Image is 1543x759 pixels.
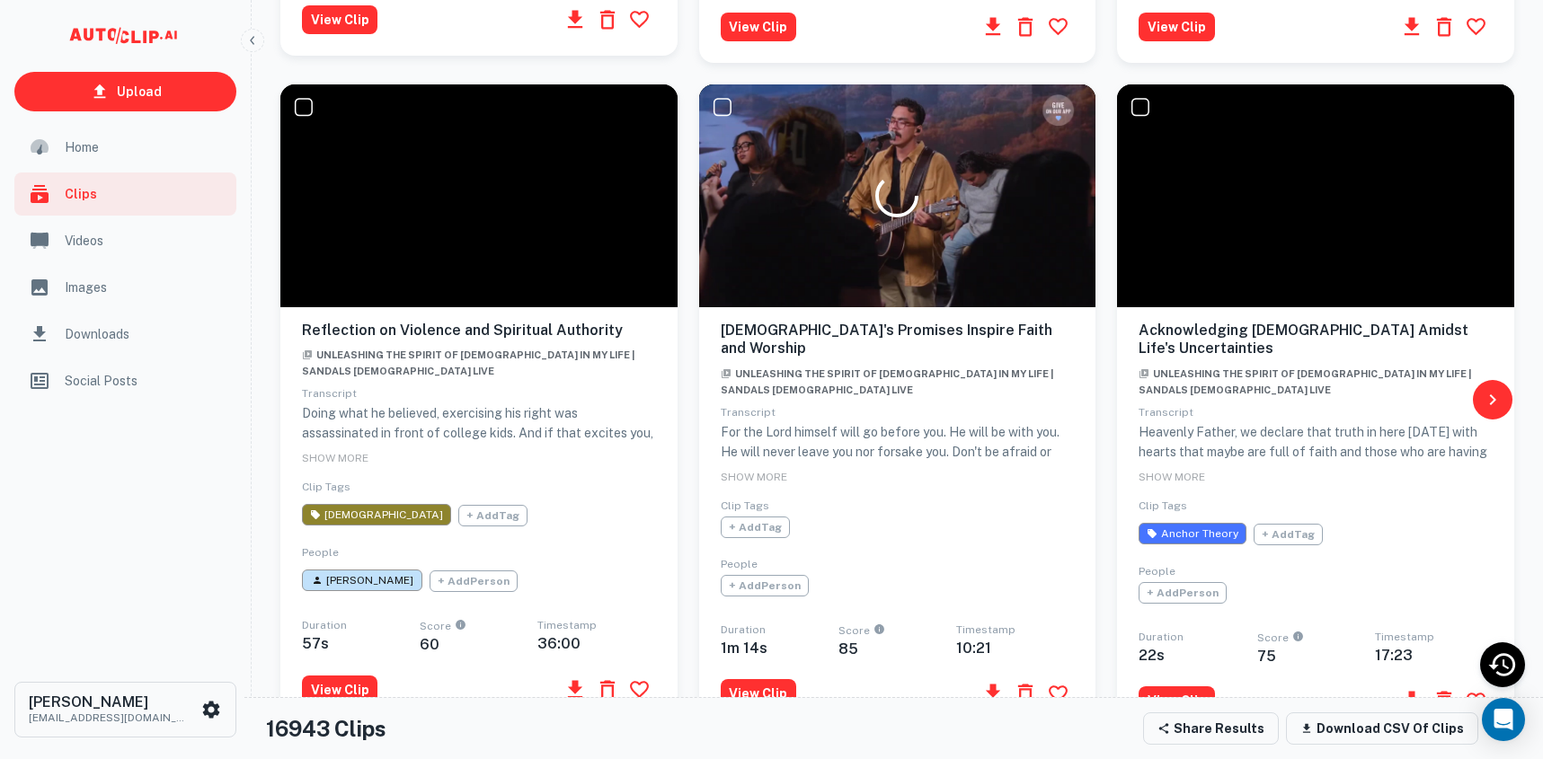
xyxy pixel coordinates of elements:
span: Duration [302,619,347,631]
span: Timestamp [1375,631,1434,643]
span: People [1139,565,1175,578]
button: Share Results [1143,712,1279,745]
h6: 10:21 [956,640,1074,657]
span: + Add Person [721,575,809,596]
span: Timestamp [537,619,597,631]
span: Duration [1139,631,1184,643]
button: View Clip [721,679,796,708]
span: People [721,558,758,570]
span: Clip Tags [302,481,350,493]
span: + Add Person [1139,582,1227,604]
span: Clip Tags [1139,499,1187,512]
span: Transcript [1139,406,1193,419]
span: Timestamp [956,623,1015,636]
a: Upload [14,72,236,111]
h6: 36:00 [537,635,655,652]
h6: 17:23 [1375,647,1493,664]
a: Videos [14,219,236,262]
span: Unleashing the Spirit of [DEMOGRAPHIC_DATA] in My Life | Sandals [DEMOGRAPHIC_DATA] LIVE [302,349,634,376]
span: Anchor Theory [1139,523,1246,544]
a: Downloads [14,313,236,356]
span: Images [65,278,226,297]
h4: 16943 Clips [266,712,386,745]
div: Recent Activity [1480,642,1525,687]
p: For the Lord himself will go before you. He will be with you. He will never leave you nor forsake... [721,422,1075,580]
a: Unleashing the Spirit of [DEMOGRAPHIC_DATA] in My Life | Sandals [DEMOGRAPHIC_DATA] LIVE [302,345,634,378]
span: Clip Tags [721,499,769,512]
h6: [PERSON_NAME] [29,695,191,710]
a: Unleashing the Spirit of [DEMOGRAPHIC_DATA] in My Life | Sandals [DEMOGRAPHIC_DATA] LIVE [721,364,1053,397]
a: Home [14,126,236,169]
h6: Acknowledging [DEMOGRAPHIC_DATA] Amidst Life's Uncertainties [1139,322,1493,359]
h6: Reflection on Violence and Spiritual Authority [302,322,656,340]
span: SHOW MORE [1139,471,1205,483]
span: Videos [65,231,226,251]
span: Score [1257,632,1375,648]
button: View Clip [1139,686,1214,715]
a: Unleashing the Spirit of [DEMOGRAPHIC_DATA] in My Life | Sandals [DEMOGRAPHIC_DATA] LIVE [1139,364,1471,397]
a: Images [14,266,236,309]
span: Social Posts [65,371,226,391]
button: View Clip [1139,13,1214,41]
h6: 22 s [1139,647,1256,664]
span: [DEMOGRAPHIC_DATA] [302,504,451,525]
button: View Clip [302,675,377,704]
div: An AI-calculated score on a clip's engagement potential, scored from 0 to 100. [870,625,885,640]
span: Home [65,137,226,157]
span: + Add Tag [1254,524,1323,545]
h6: 60 [420,636,537,653]
span: Transcript [302,387,357,400]
span: + Add Person [430,570,518,592]
div: An AI-calculated score on a clip's engagement potential, scored from 0 to 100. [1289,632,1304,648]
span: Transcript [721,406,776,419]
span: Unleashing the Spirit of [DEMOGRAPHIC_DATA] in My Life | Sandals [DEMOGRAPHIC_DATA] LIVE [721,368,1053,395]
button: Download CSV of clips [1286,712,1478,745]
button: [PERSON_NAME][EMAIL_ADDRESS][DOMAIN_NAME] [14,682,236,737]
span: People [302,546,339,559]
a: Clips [14,172,236,216]
a: Social Posts [14,359,236,402]
span: Clips [65,184,226,204]
span: Duration [721,623,766,636]
span: SHOW MORE [721,471,787,483]
p: Heavenly Father, we declare that truth in here [DATE] with hearts that maybe are full of faith an... [1139,422,1493,541]
span: Score [838,625,956,640]
div: Open Intercom Messenger [1482,698,1525,741]
button: View Clip [302,5,377,34]
div: An AI-calculated score on a clip's engagement potential, scored from 0 to 100. [451,621,466,636]
span: SHOW MORE [302,452,368,464]
span: + Add Tag [458,505,528,526]
h6: [DEMOGRAPHIC_DATA]'s Promises Inspire Faith and Worship [721,322,1075,359]
h6: 57 s [302,635,420,652]
p: Upload [117,82,162,101]
span: Score [420,621,537,636]
h6: 85 [838,640,956,658]
h6: 75 [1257,648,1375,665]
span: Unleashing the Spirit of [DEMOGRAPHIC_DATA] in My Life | Sandals [DEMOGRAPHIC_DATA] LIVE [1139,368,1471,395]
span: Matt Brown was identified in this clip. [302,569,422,591]
span: + Add Tag [721,516,790,538]
span: Downloads [65,324,226,344]
h6: 1m 14 s [721,640,838,657]
button: View Clip [721,13,796,41]
p: [EMAIL_ADDRESS][DOMAIN_NAME] [29,710,191,726]
p: Doing what he believed, exercising his right was assassinated in front of college kids. And if th... [302,403,656,640]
